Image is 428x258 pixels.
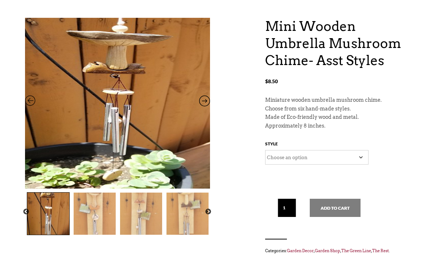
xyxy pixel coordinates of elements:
button: Add to cart [310,199,361,217]
button: Previous [22,208,30,215]
p: Miniature wooden umbrella mushroom chime. [265,96,403,105]
label: Style [265,140,278,150]
p: Choose from six hand-made styles. [265,105,403,113]
span: Categories: , , , . [265,247,403,255]
p: Approximately 8 inches. [265,122,403,130]
button: Next [205,208,212,215]
a: The Green Line [341,248,371,253]
p: Made of Eco-friendly wood and metal. [265,113,403,122]
a: Garden Shop [315,248,340,253]
span: $ [265,78,268,84]
bdi: 8.50 [265,78,278,84]
input: Qty [278,199,296,217]
a: The Rest [372,248,389,253]
a: Garden Decor [287,248,314,253]
h1: Mini Wooden Umbrella Mushroom Chime- Asst Styles [265,18,403,69]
